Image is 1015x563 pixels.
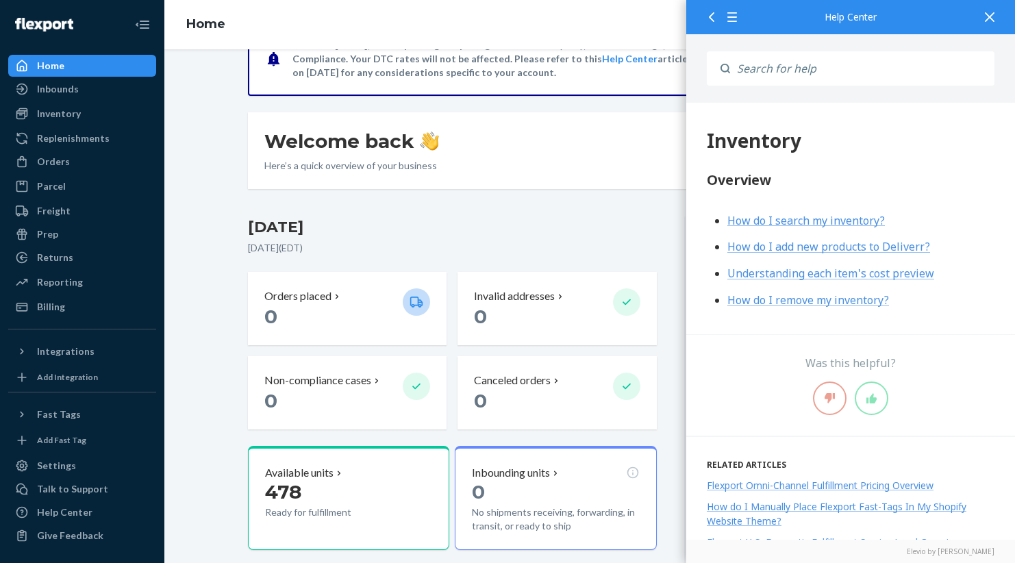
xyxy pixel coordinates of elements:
button: Close Navigation [129,11,156,38]
span: 0 [264,389,277,412]
div: How do I Manually Place Flexport Fast-Tags In My Shopify Website Theme? [707,500,966,527]
span: 0 [474,305,487,328]
span: 0 [472,480,485,503]
a: Add Integration [8,368,156,386]
p: No shipments receiving, forwarding, in transit, or ready to ship [472,505,639,533]
div: Add Fast Tag [37,434,86,446]
div: 54 Inventory [21,27,308,51]
div: Billing [37,300,65,314]
p: [DATE] ( EDT ) [248,241,657,255]
p: Inbounding units [472,465,550,481]
div: Was this helpful? [686,355,1015,371]
div: Home [37,59,64,73]
a: Freight [8,200,156,222]
p: Here’s a quick overview of your business [264,159,439,173]
p: Effective [DATE], we're updating our pricing for Wholesale (B2B), Reserve Storage, Value-Added Se... [292,38,885,79]
button: Non-compliance cases 0 [248,356,447,429]
div: Talk to Support [37,482,108,496]
div: Orders [37,155,70,168]
span: Related articles [707,459,786,471]
a: Returns [8,247,156,268]
a: Settings [8,455,156,477]
h1: Welcome back [264,129,439,153]
a: Help Center [8,501,156,523]
a: Home [186,16,225,32]
span: How can I add <em>new</em> <em>SKUs</em> to Deliverr? [41,137,244,152]
a: Prep [8,223,156,245]
span: 0 [474,389,487,412]
a: Elevio by [PERSON_NAME] [707,547,994,556]
div: Inventory [37,107,81,121]
span: 478 [265,480,301,503]
div: Settings [37,459,76,473]
div: Help Center [707,12,994,22]
h4: Overview [21,68,308,88]
div: Returns [37,251,73,264]
span: How do I <em>remove</em> my inventory? [41,190,203,205]
input: Search [730,51,994,86]
img: hand-wave emoji [420,132,439,151]
a: Inbounds [8,78,156,100]
button: Give Feedback [8,525,156,547]
a: Help Center [602,53,657,64]
a: Parcel [8,175,156,197]
ol: breadcrumbs [175,5,236,45]
button: Canceled orders 0 [458,356,656,429]
p: Non-compliance cases [264,373,371,388]
h3: [DATE] [248,216,657,238]
p: Available units [265,465,334,481]
button: Orders placed 0 [248,272,447,345]
p: Orders placed [264,288,331,304]
button: Integrations [8,340,156,362]
span: 0 [264,305,277,328]
a: Home [8,55,156,77]
div: Give Feedback [37,529,103,542]
img: Flexport logo [15,18,73,32]
a: Replenishments [8,127,156,149]
span: How do I <em>search</em> my Inventory? [41,111,199,126]
div: Freight [37,204,71,218]
button: Inbounding units0No shipments receiving, forwarding, in transit, or ready to ship [455,446,656,550]
div: Help Center [37,505,92,519]
a: Billing [8,296,156,318]
div: Fast Tags [37,408,81,421]
a: Talk to Support [8,478,156,500]
a: Inventory [8,103,156,125]
a: Reporting [8,271,156,293]
div: Add Integration [37,371,98,383]
div: Flexport U.S. Domestic Fulfillment Service Level Overview [707,536,962,549]
div: Inbounds [37,82,79,96]
a: Add Fast Tag [8,431,156,449]
p: Ready for fulfillment [265,505,392,519]
p: Invalid addresses [474,288,555,304]
a: Orders [8,151,156,173]
p: Canceled orders [474,373,551,388]
div: Parcel [37,179,66,193]
div: Flexport Omni-Channel Fulfillment Pricing Overview [707,479,933,492]
div: Integrations [37,345,95,358]
button: Available units478Ready for fulfillment [248,446,449,550]
button: Invalid addresses 0 [458,272,656,345]
button: Fast Tags [8,403,156,425]
div: Prep [37,227,58,241]
div: Reporting [37,275,83,289]
span: <em>Understanding</em> each item's cost preview [41,164,248,179]
div: Replenishments [37,132,110,145]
